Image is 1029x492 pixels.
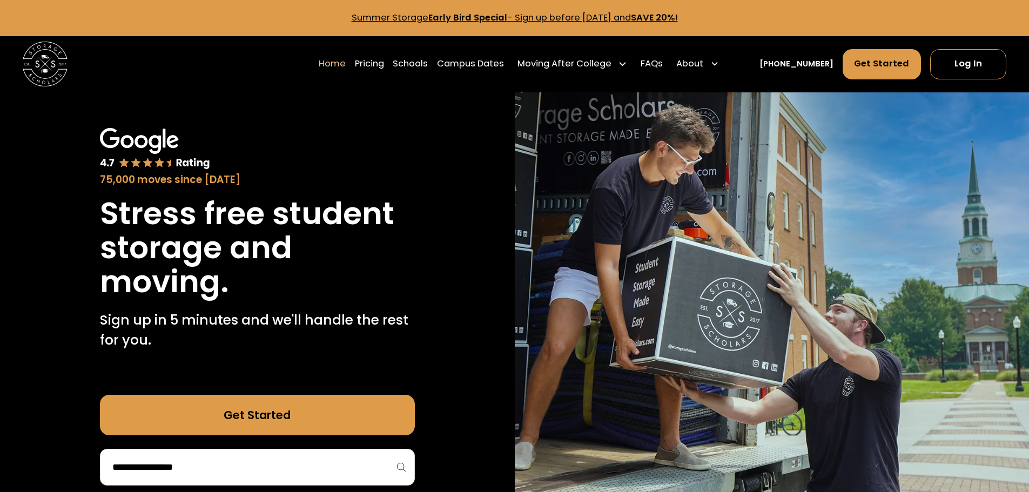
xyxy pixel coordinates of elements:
[100,197,415,299] h1: Stress free student storage and moving.
[843,49,922,79] a: Get Started
[676,57,703,71] div: About
[759,58,833,70] a: [PHONE_NUMBER]
[100,128,210,170] img: Google 4.7 star rating
[672,48,724,79] div: About
[641,48,663,79] a: FAQs
[100,395,415,435] a: Get Started
[355,48,384,79] a: Pricing
[428,11,507,24] strong: Early Bird Special
[517,57,611,71] div: Moving After College
[100,172,415,187] div: 75,000 moves since [DATE]
[100,310,415,351] p: Sign up in 5 minutes and we'll handle the rest for you.
[23,42,68,86] a: home
[23,42,68,86] img: Storage Scholars main logo
[319,48,346,79] a: Home
[513,48,632,79] div: Moving After College
[930,49,1006,79] a: Log In
[352,11,678,24] a: Summer StorageEarly Bird Special- Sign up before [DATE] andSAVE 20%!
[631,11,678,24] strong: SAVE 20%!
[393,48,428,79] a: Schools
[437,48,504,79] a: Campus Dates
